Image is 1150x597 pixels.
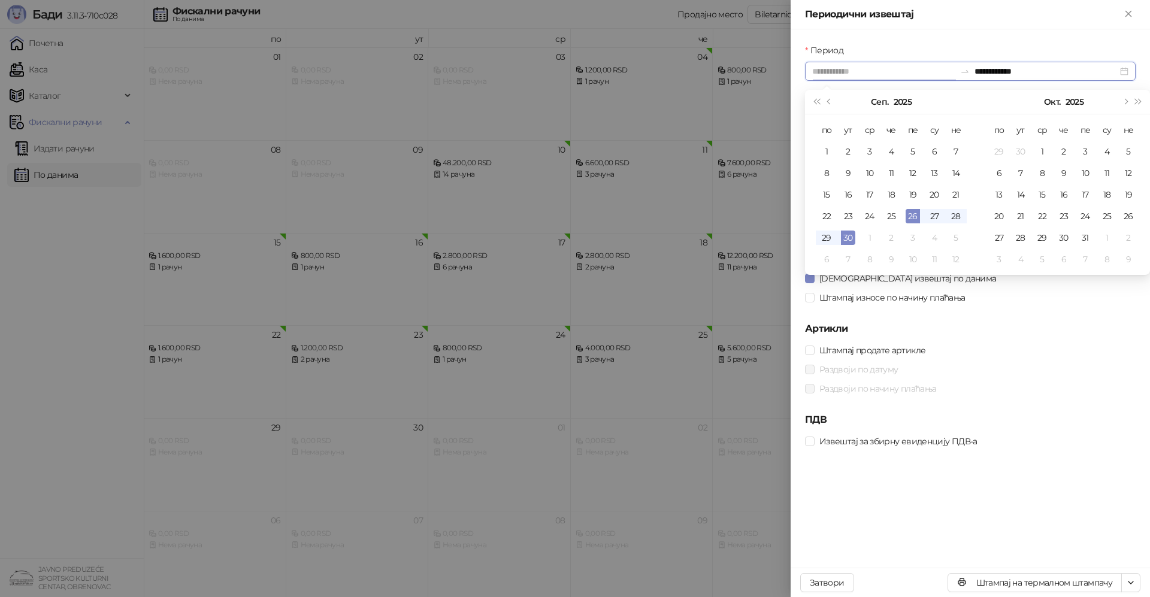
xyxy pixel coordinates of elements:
[819,231,834,245] div: 29
[880,249,902,270] td: 2025-10-09
[862,209,877,223] div: 24
[945,141,967,162] td: 2025-09-07
[880,119,902,141] th: че
[1078,144,1092,159] div: 3
[819,166,834,180] div: 8
[1035,144,1049,159] div: 1
[988,141,1010,162] td: 2025-09-29
[819,144,834,159] div: 1
[1121,187,1136,202] div: 19
[862,166,877,180] div: 10
[812,65,955,78] input: Период
[992,209,1006,223] div: 20
[902,227,924,249] td: 2025-10-03
[949,144,963,159] div: 7
[1031,141,1053,162] td: 2025-10-01
[988,119,1010,141] th: по
[1100,166,1114,180] div: 11
[1053,227,1075,249] td: 2025-10-30
[894,90,912,114] button: Изабери годину
[862,252,877,266] div: 8
[880,141,902,162] td: 2025-09-04
[1075,184,1096,205] td: 2025-10-17
[816,119,837,141] th: по
[862,231,877,245] div: 1
[927,166,942,180] div: 13
[805,7,1121,22] div: Периодични извештај
[1010,162,1031,184] td: 2025-10-07
[1035,252,1049,266] div: 5
[1013,187,1028,202] div: 14
[927,144,942,159] div: 6
[810,90,823,114] button: Претходна година (Control + left)
[837,227,859,249] td: 2025-09-30
[1100,144,1114,159] div: 4
[945,162,967,184] td: 2025-09-14
[1121,231,1136,245] div: 2
[1096,249,1118,270] td: 2025-11-08
[1035,209,1049,223] div: 22
[841,187,855,202] div: 16
[906,187,920,202] div: 19
[945,249,967,270] td: 2025-10-12
[880,227,902,249] td: 2025-10-02
[1075,162,1096,184] td: 2025-10-10
[1053,141,1075,162] td: 2025-10-02
[1100,231,1114,245] div: 1
[949,187,963,202] div: 21
[927,187,942,202] div: 20
[1057,144,1071,159] div: 2
[871,90,888,114] button: Изабери месец
[805,322,1136,336] h5: Артикли
[859,119,880,141] th: ср
[1031,249,1053,270] td: 2025-11-05
[1053,119,1075,141] th: че
[837,249,859,270] td: 2025-10-07
[992,187,1006,202] div: 13
[1075,119,1096,141] th: пе
[1100,252,1114,266] div: 8
[816,141,837,162] td: 2025-09-01
[816,162,837,184] td: 2025-09-08
[859,141,880,162] td: 2025-09-03
[1075,249,1096,270] td: 2025-11-07
[1053,184,1075,205] td: 2025-10-16
[1066,90,1084,114] button: Изабери годину
[841,252,855,266] div: 7
[805,413,1136,427] h5: ПДВ
[837,184,859,205] td: 2025-09-16
[1013,231,1028,245] div: 28
[906,209,920,223] div: 26
[884,144,898,159] div: 4
[1118,227,1139,249] td: 2025-11-02
[906,231,920,245] div: 3
[1118,119,1139,141] th: не
[1078,252,1092,266] div: 7
[1132,90,1145,114] button: Следећа година (Control + right)
[1118,184,1139,205] td: 2025-10-19
[1118,162,1139,184] td: 2025-10-12
[1121,7,1136,22] button: Close
[1053,249,1075,270] td: 2025-11-06
[1035,166,1049,180] div: 8
[1035,231,1049,245] div: 29
[902,119,924,141] th: пе
[1031,205,1053,227] td: 2025-10-22
[992,166,1006,180] div: 6
[1013,252,1028,266] div: 4
[1096,141,1118,162] td: 2025-10-04
[859,205,880,227] td: 2025-09-24
[1013,209,1028,223] div: 21
[1118,205,1139,227] td: 2025-10-26
[1013,144,1028,159] div: 30
[1121,252,1136,266] div: 9
[924,162,945,184] td: 2025-09-13
[816,227,837,249] td: 2025-09-29
[902,249,924,270] td: 2025-10-10
[815,435,982,448] span: Извештај за збирну евиденцију ПДВ-а
[949,252,963,266] div: 12
[862,144,877,159] div: 3
[906,166,920,180] div: 12
[1031,184,1053,205] td: 2025-10-15
[924,227,945,249] td: 2025-10-04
